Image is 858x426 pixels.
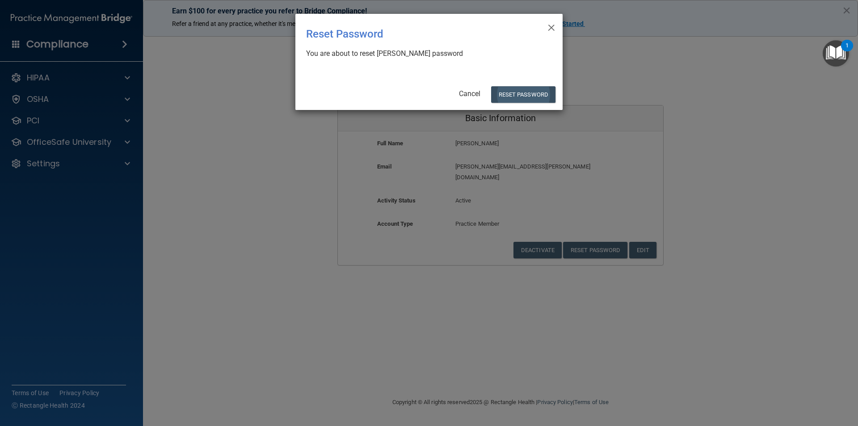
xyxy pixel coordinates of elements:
[459,89,480,98] a: Cancel
[491,86,555,103] button: Reset Password
[306,21,515,47] div: Reset Password
[823,40,849,67] button: Open Resource Center, 1 new notification
[845,46,849,57] div: 1
[547,17,555,35] span: ×
[306,49,545,59] div: You are about to reset [PERSON_NAME] password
